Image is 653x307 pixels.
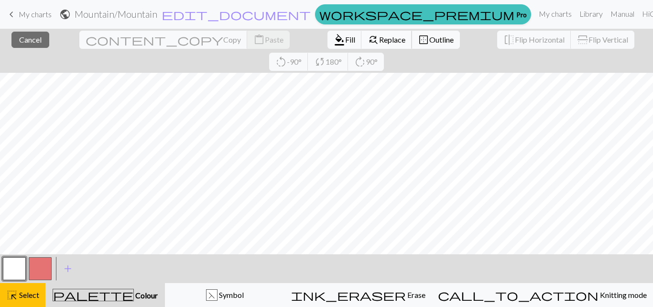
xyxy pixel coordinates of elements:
div: F [207,290,217,301]
span: Knitting mode [599,290,647,299]
span: ink_eraser [291,288,406,302]
button: Replace [361,31,412,49]
span: palette [53,288,133,302]
button: F Symbol [165,283,285,307]
span: add [62,262,74,275]
span: Erase [406,290,425,299]
button: -90° [269,53,308,71]
span: highlight_alt [6,288,18,302]
span: content_copy [86,33,223,46]
button: Cancel [11,32,49,48]
span: Select [18,290,39,299]
a: My charts [535,4,576,23]
button: Outline [412,31,460,49]
span: Flip Vertical [588,35,628,44]
button: Colour [45,283,165,307]
span: Copy [223,35,241,44]
button: Copy [79,31,248,49]
span: 180° [326,57,342,66]
span: sync [314,55,326,68]
span: edit_document [162,8,311,21]
span: Flip Horizontal [515,35,565,44]
button: Fill [327,31,362,49]
button: Flip Vertical [571,31,634,49]
button: Erase [285,283,432,307]
span: Replace [379,35,405,44]
h2: Mountain / Mountain [75,9,157,20]
span: Cancel [19,35,42,44]
span: Colour [134,291,158,300]
button: Flip Horizontal [497,31,571,49]
span: Fill [345,35,355,44]
button: 180° [308,53,348,71]
span: public [59,8,71,21]
span: rotate_right [354,55,366,68]
button: 90° [348,53,384,71]
a: Manual [607,4,638,23]
span: flip [576,34,589,45]
a: Library [576,4,607,23]
span: rotate_left [275,55,287,68]
button: Knitting mode [432,283,653,307]
span: 90° [366,57,378,66]
span: keyboard_arrow_left [6,8,17,21]
span: find_replace [368,33,379,46]
span: My charts [19,10,52,19]
span: workspace_premium [319,8,514,21]
a: My charts [6,6,52,23]
span: border_outer [418,33,429,46]
span: Symbol [218,290,244,299]
span: flip [503,33,515,46]
span: call_to_action [438,288,599,302]
span: -90° [287,57,302,66]
span: format_color_fill [334,33,345,46]
span: Outline [429,35,454,44]
a: Pro [315,4,531,24]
